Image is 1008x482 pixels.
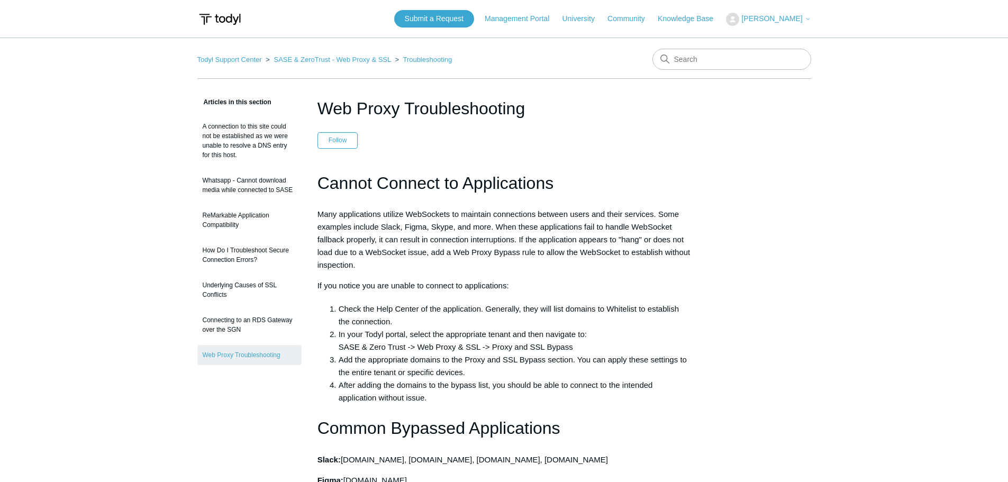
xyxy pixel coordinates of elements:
[197,275,302,305] a: Underlying Causes of SSL Conflicts
[197,240,302,270] a: How Do I Troubleshoot Secure Connection Errors?
[197,116,302,165] a: A connection to this site could not be established as we were unable to resolve a DNS entry for t...
[341,455,608,464] span: [DOMAIN_NAME], [DOMAIN_NAME], [DOMAIN_NAME], [DOMAIN_NAME]
[274,56,391,63] a: SASE & ZeroTrust - Web Proxy & SSL
[562,13,605,24] a: University
[197,56,262,63] a: Todyl Support Center
[197,310,302,340] a: Connecting to an RDS Gateway over the SGN
[393,56,452,63] li: Troubleshooting
[317,132,358,148] button: Follow Article
[317,281,509,290] span: If you notice you are unable to connect to applications:
[339,330,587,351] span: In your Todyl portal, select the appropriate tenant and then navigate to: SASE & Zero Trust -> We...
[339,355,687,377] span: Add the appropriate domains to the Proxy and SSL Bypass section. You can apply these settings to ...
[658,13,724,24] a: Knowledge Base
[726,13,811,26] button: [PERSON_NAME]
[652,49,811,70] input: Search
[197,170,302,200] a: Whatsapp - Cannot download media while connected to SASE
[197,345,302,365] a: Web Proxy Troubleshooting
[317,419,560,438] span: Common Bypassed Applications
[197,98,271,106] span: Articles in this section
[197,205,302,235] a: ReMarkable Application Compatibility
[339,380,653,402] span: After adding the domains to the bypass list, you should be able to connect to the intended applic...
[339,304,679,326] span: Check the Help Center of the application. Generally, they will list domains to Whitelist to estab...
[317,174,554,193] span: Cannot Connect to Applications
[197,56,264,63] li: Todyl Support Center
[403,56,452,63] a: Troubleshooting
[394,10,474,28] a: Submit a Request
[485,13,560,24] a: Management Portal
[197,10,242,29] img: Todyl Support Center Help Center home page
[607,13,656,24] a: Community
[317,455,341,464] span: Slack:
[317,96,691,121] h1: Web Proxy Troubleshooting
[317,210,691,269] span: Many applications utilize WebSockets to maintain connections between users and their services. So...
[264,56,393,63] li: SASE & ZeroTrust - Web Proxy & SSL
[741,14,802,23] span: [PERSON_NAME]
